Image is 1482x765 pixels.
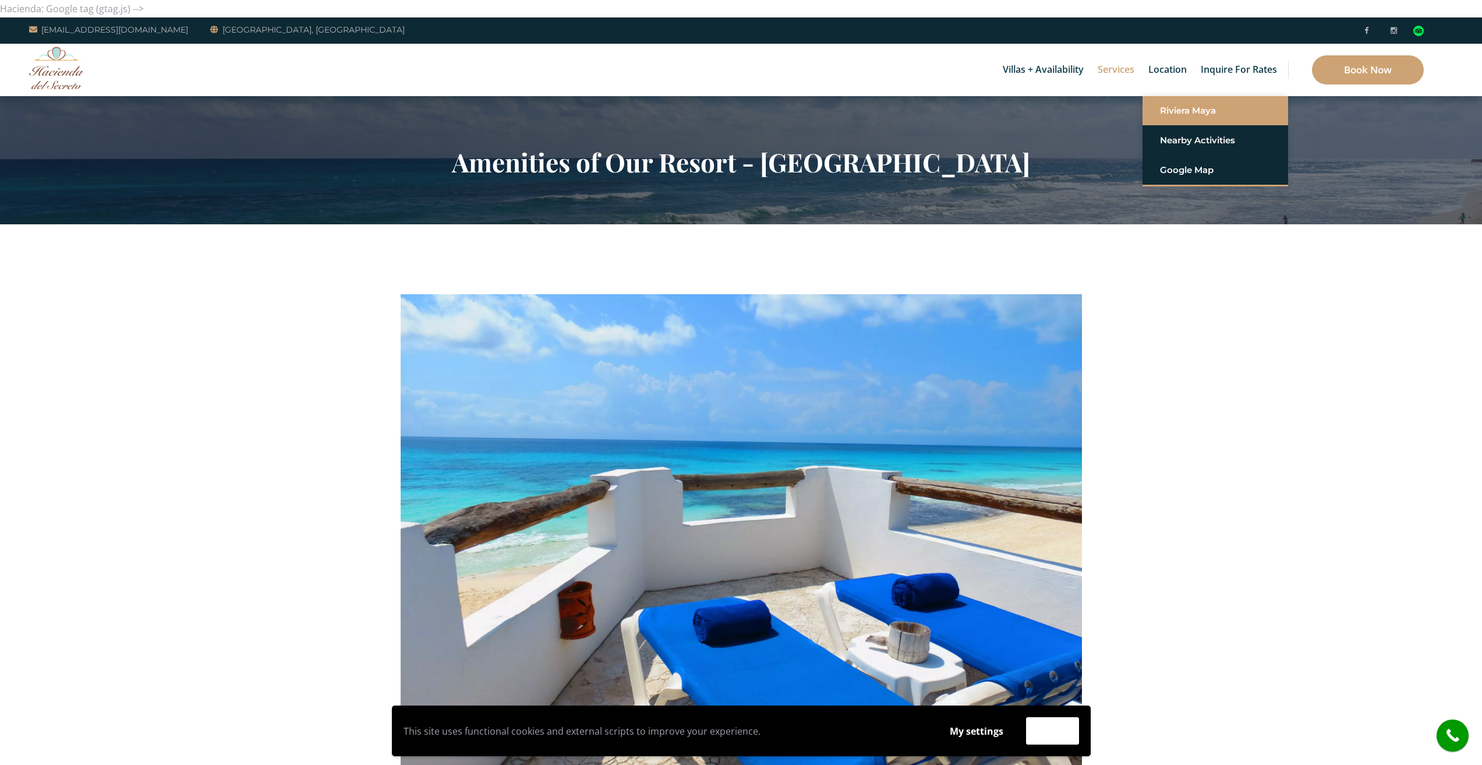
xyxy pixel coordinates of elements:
a: Services [1092,44,1140,96]
a: Nearby Activities [1160,130,1271,151]
a: Villas + Availability [997,44,1090,96]
div: Read traveler reviews on Tripadvisor [1413,26,1424,36]
a: Google Map [1160,160,1271,181]
img: Tripadvisor_logomark.svg [1413,26,1424,36]
a: Riviera Maya [1160,100,1271,121]
a: call [1437,720,1469,752]
h2: Amenities of Our Resort - [GEOGRAPHIC_DATA] [401,147,1082,177]
a: Inquire for Rates [1195,44,1283,96]
a: Book Now [1312,55,1424,84]
i: call [1439,722,1466,749]
button: Accept [1026,717,1079,745]
p: This site uses functional cookies and external scripts to improve your experience. [404,722,927,740]
a: Location [1143,44,1193,96]
img: Awesome Logo [29,47,84,89]
button: My settings [939,718,1014,745]
a: [EMAIL_ADDRESS][DOMAIN_NAME] [29,23,188,37]
a: [GEOGRAPHIC_DATA], [GEOGRAPHIC_DATA] [210,23,405,37]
